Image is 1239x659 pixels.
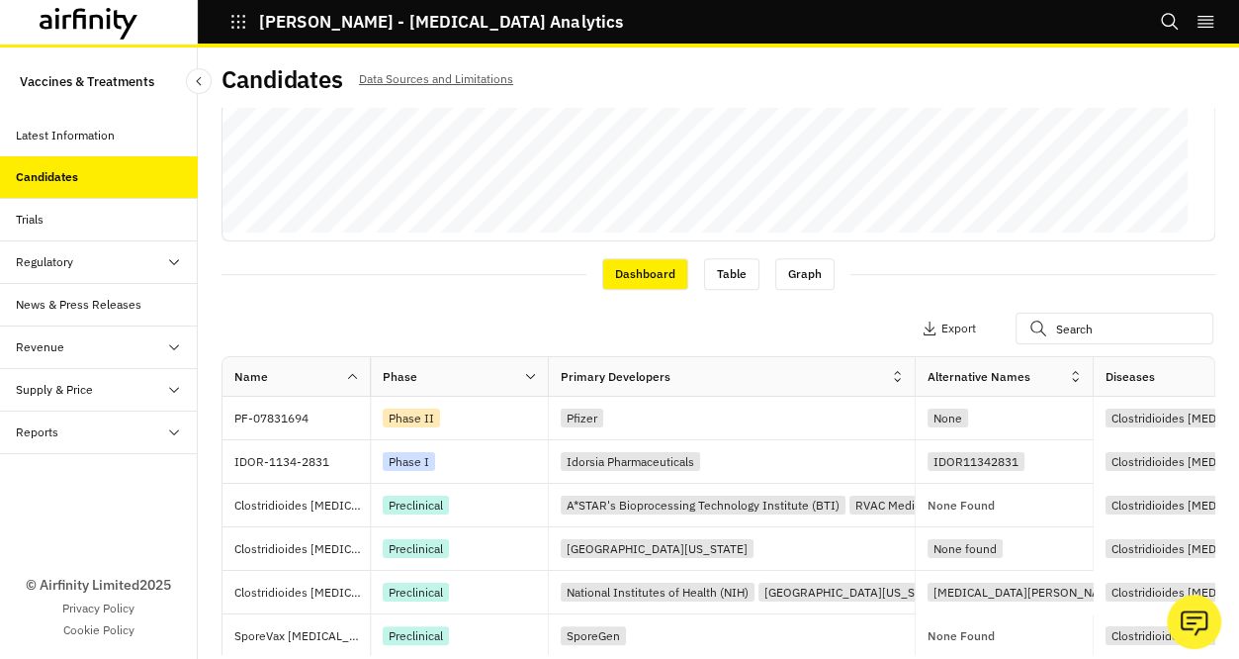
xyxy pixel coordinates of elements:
[383,583,449,602] div: Preclinical
[234,496,370,516] p: Clostridioides [MEDICAL_DATA] (CDI) Vaccine (RVAC/A*STAR)
[1167,595,1221,649] button: Ask our analysts
[26,575,171,596] p: © Airfinity Limited 2025
[1160,5,1180,39] button: Search
[16,211,44,229] div: Trials
[383,452,435,471] div: Phase I
[928,500,995,512] p: None Found
[928,409,968,427] div: None
[561,368,670,386] div: Primary Developers
[383,539,449,558] div: Preclinical
[20,63,154,99] p: Vaccines & Treatments
[234,626,370,646] p: SporeVax [MEDICAL_DATA] oral vaccine
[383,409,440,427] div: Phase II
[234,368,268,386] div: Name
[383,496,449,515] div: Preclinical
[561,626,626,645] div: SporeGen
[359,68,513,90] p: Data Sources and Limitations
[1016,313,1213,344] input: Search
[234,452,370,472] p: IDOR-1134-2831
[16,296,141,314] div: News & Press Releases
[16,338,64,356] div: Revenue
[561,409,603,427] div: Pfizer
[941,322,976,335] p: Export
[383,368,417,386] div: Phase
[928,452,1024,471] div: IDOR11342831
[561,452,700,471] div: Idorsia Pharmaceuticals
[561,539,753,558] div: [GEOGRAPHIC_DATA][US_STATE]
[259,13,623,31] p: [PERSON_NAME] - [MEDICAL_DATA] Analytics
[63,621,134,639] a: Cookie Policy
[758,583,951,602] div: [GEOGRAPHIC_DATA][US_STATE]
[704,258,759,290] div: Table
[16,127,115,144] div: Latest Information
[234,583,370,603] p: Clostridioides [MEDICAL_DATA] vaccine ([GEOGRAPHIC_DATA][US_STATE]/NIH)
[221,65,343,94] h2: Candidates
[16,381,93,399] div: Supply & Price
[928,630,995,642] p: None Found
[775,258,835,290] div: Graph
[602,258,688,290] div: Dashboard
[16,168,78,186] div: Candidates
[383,626,449,645] div: Preclinical
[561,496,845,515] div: A*STAR's Bioprocessing Technology Institute (BTI)
[16,424,58,441] div: Reports
[928,368,1030,386] div: Alternative Names
[229,5,623,39] button: [PERSON_NAME] - [MEDICAL_DATA] Analytics
[928,539,1003,558] div: None found
[62,600,134,617] a: Privacy Policy
[16,253,73,271] div: Regulatory
[849,496,1078,515] div: RVAC Medicines ([GEOGRAPHIC_DATA])
[234,409,370,428] p: PF-07831694
[186,68,212,94] button: Close Sidebar
[561,583,754,602] div: National Institutes of Health (NIH)
[922,313,976,344] button: Export
[1106,368,1155,386] div: Diseases
[234,539,370,559] p: Clostridioides [MEDICAL_DATA] multivalent mRNA-LNP vaccine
